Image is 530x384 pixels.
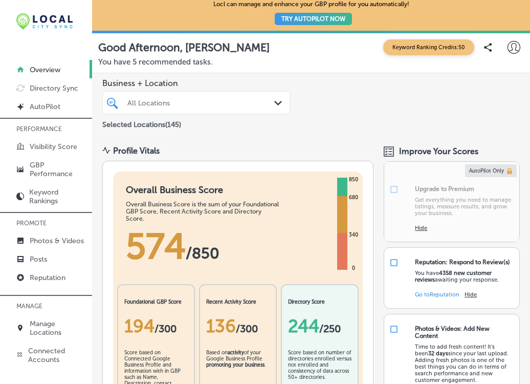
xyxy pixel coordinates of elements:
p: Selected Locations ( 145 ) [102,116,181,129]
div: 850 [347,176,360,184]
div: 0 [350,264,357,272]
span: Keyword Ranking Credits: 50 [383,39,474,55]
p: Overview [30,66,60,74]
div: 136 [206,315,270,337]
strong: 32 days [428,350,448,357]
p: Visibility Score [30,142,77,151]
span: / 300 [154,323,176,335]
p: You have awaiting your response. [415,270,514,283]
p: Locl can manage and enhance your GBP profile for you automatically! [213,1,409,30]
h2: Recent Activity Score [206,299,270,305]
button: Hide [415,225,427,231]
div: Overall Business Score is the sum of your Foundational GBP Score, Recent Activity Score and Direc... [126,201,279,222]
p: Time to add fresh content! It's been since your last upload. Adding fresh photos is one of the be... [415,344,514,383]
div: 680 [347,194,360,202]
span: /250 [319,323,341,335]
b: activity [228,350,244,356]
p: Keyword Rankings [29,188,87,205]
h1: Overall Business Score [126,184,279,196]
p: Reputation [30,273,65,282]
p: Manage Locations [30,319,87,337]
div: Reputation: Respond to Review(s) [415,259,510,266]
button: TRY AUTOPILOT NOW [275,13,352,25]
div: 194 [124,315,188,337]
span: Business + Location [102,78,290,88]
div: 340 [347,231,360,239]
a: Go toReputation [415,291,459,298]
p: Good Afternoon, [PERSON_NAME] [98,41,270,54]
p: Connected Accounts [28,347,87,364]
span: /300 [236,323,258,335]
span: 574 [126,225,186,268]
img: 12321ecb-abad-46dd-be7f-2600e8d3409flocal-city-sync-logo-rectangle.png [16,13,73,30]
p: Posts [30,255,47,264]
h2: Directory Score [288,299,351,305]
h2: Foundational GBP Score [124,299,188,305]
div: Profile Vitals [113,146,160,156]
p: Directory Sync [30,84,78,93]
strong: 4358 new customer reviews [415,270,492,283]
span: / 850 [186,244,219,263]
span: Improve Your Scores [399,146,478,156]
p: GBP Performance [30,161,87,178]
b: promoting your business [206,362,264,368]
div: Photos & Videos: Add New Content [415,325,514,339]
div: 244 [288,315,351,337]
button: Hide [465,291,477,298]
p: AutoPilot [30,102,60,111]
p: Photos & Videos [30,237,84,245]
div: All Locations [127,98,275,107]
p: You have 5 recommended tasks. [98,57,524,67]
